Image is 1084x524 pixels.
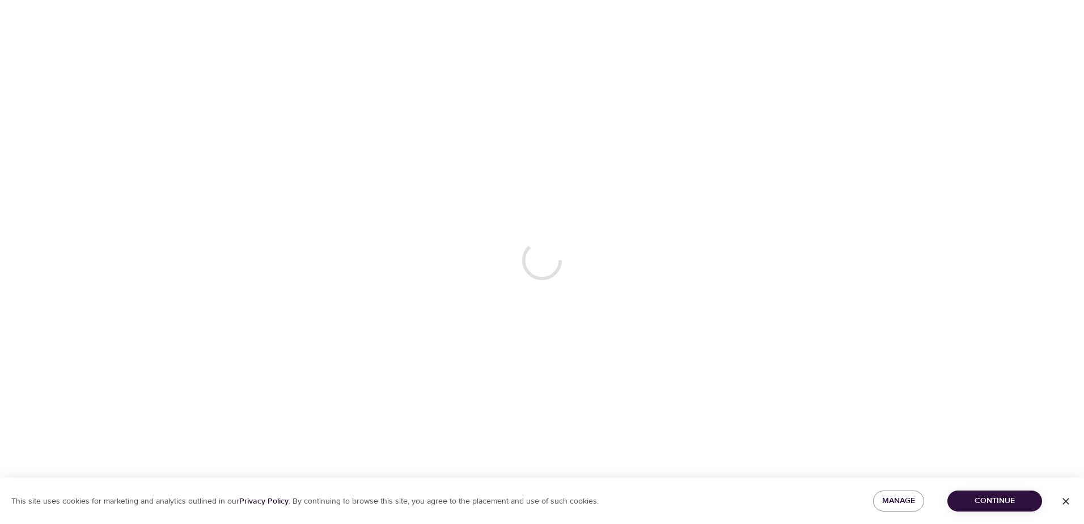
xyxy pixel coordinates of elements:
[882,494,915,508] span: Manage
[239,496,289,506] a: Privacy Policy
[873,491,924,512] button: Manage
[956,494,1033,508] span: Continue
[947,491,1042,512] button: Continue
